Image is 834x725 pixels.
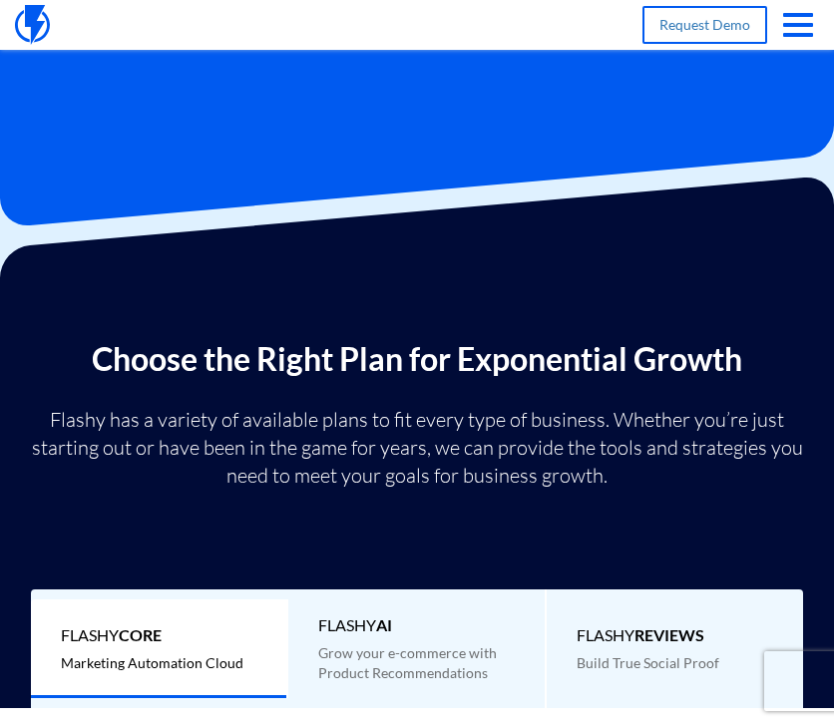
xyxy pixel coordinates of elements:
[318,614,514,637] span: Flashy
[577,654,719,671] span: Build True Social Proof
[577,624,773,647] span: Flashy
[318,644,497,681] span: Grow your e-commerce with Product Recommendations
[634,625,704,644] b: REVIEWS
[61,654,243,671] span: Marketing Automation Cloud
[642,6,767,44] a: request demo
[376,615,392,634] b: AI
[119,625,162,644] b: Core
[15,406,819,490] p: Flashy has a variety of available plans to fit every type of business. Whether you’re just starti...
[15,341,819,376] h2: Choose the Right Plan for Exponential Growth
[61,624,256,647] span: Flashy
